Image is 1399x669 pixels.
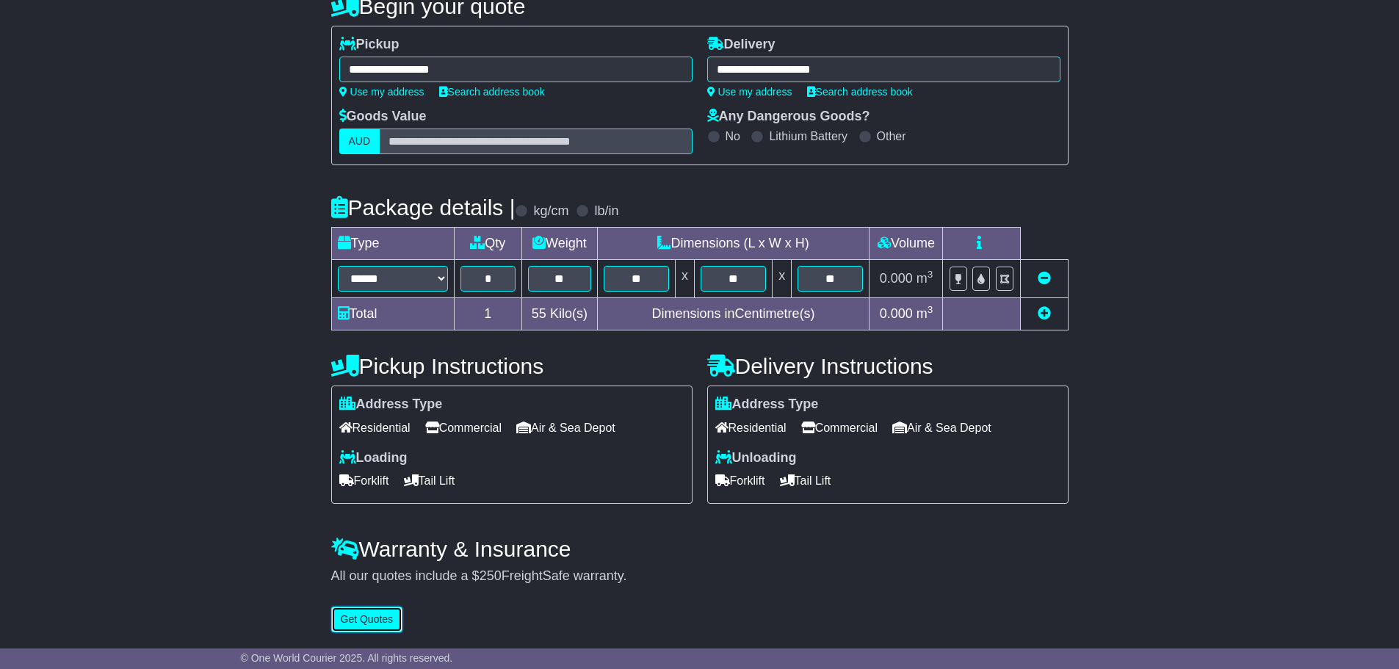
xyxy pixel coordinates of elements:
label: Address Type [715,397,819,413]
span: 55 [532,306,546,321]
span: m [917,306,933,321]
h4: Delivery Instructions [707,354,1069,378]
label: Lithium Battery [769,129,847,143]
td: Total [331,298,454,330]
div: All our quotes include a $ FreightSafe warranty. [331,568,1069,585]
td: Kilo(s) [522,298,598,330]
td: 1 [454,298,522,330]
td: Weight [522,228,598,260]
label: Loading [339,450,408,466]
label: kg/cm [533,203,568,220]
sup: 3 [928,269,933,280]
span: Commercial [425,416,502,439]
td: Dimensions (L x W x H) [597,228,870,260]
label: lb/in [594,203,618,220]
span: Air & Sea Depot [892,416,991,439]
label: No [726,129,740,143]
td: x [773,260,792,298]
span: Residential [715,416,787,439]
h4: Warranty & Insurance [331,537,1069,561]
span: m [917,271,933,286]
label: Pickup [339,37,400,53]
label: Delivery [707,37,776,53]
td: Dimensions in Centimetre(s) [597,298,870,330]
sup: 3 [928,304,933,315]
label: Goods Value [339,109,427,125]
h4: Package details | [331,195,516,220]
span: Tail Lift [780,469,831,492]
label: Address Type [339,397,443,413]
span: Residential [339,416,411,439]
span: Air & Sea Depot [516,416,615,439]
label: Other [877,129,906,143]
label: Unloading [715,450,797,466]
a: Search address book [807,86,913,98]
label: Any Dangerous Goods? [707,109,870,125]
span: Tail Lift [404,469,455,492]
button: Get Quotes [331,607,403,632]
span: 0.000 [880,271,913,286]
a: Add new item [1038,306,1051,321]
td: Qty [454,228,522,260]
a: Search address book [439,86,545,98]
span: Forklift [339,469,389,492]
a: Remove this item [1038,271,1051,286]
h4: Pickup Instructions [331,354,693,378]
td: Type [331,228,454,260]
span: Forklift [715,469,765,492]
a: Use my address [707,86,792,98]
td: Volume [870,228,943,260]
span: 0.000 [880,306,913,321]
span: 250 [480,568,502,583]
td: x [675,260,694,298]
span: © One World Courier 2025. All rights reserved. [241,652,453,664]
label: AUD [339,129,380,154]
span: Commercial [801,416,878,439]
a: Use my address [339,86,424,98]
